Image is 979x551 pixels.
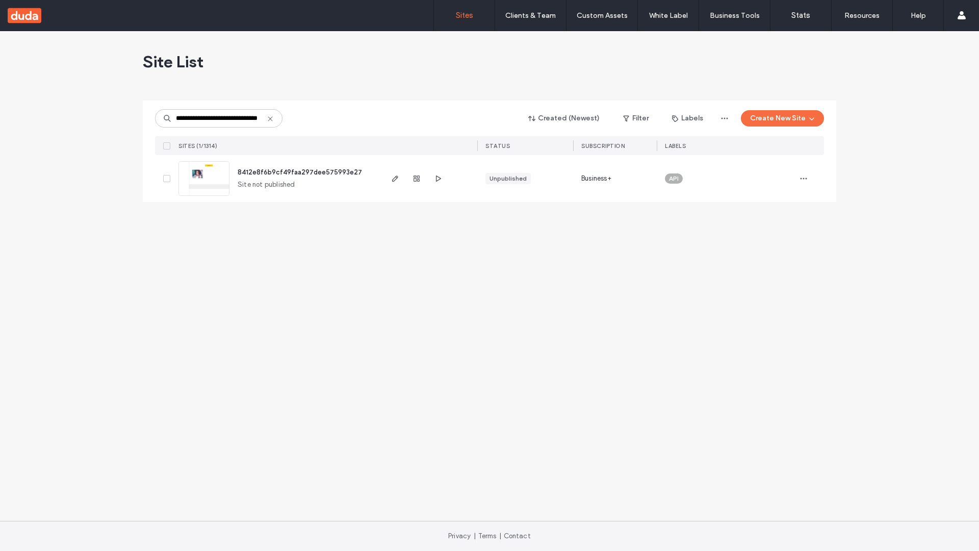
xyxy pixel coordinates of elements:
span: API [669,174,679,183]
label: Business Tools [710,11,760,20]
span: Business+ [581,173,611,184]
a: Privacy [448,532,471,540]
span: | [474,532,476,540]
span: Site List [143,52,203,72]
button: Labels [663,110,712,127]
span: | [499,532,501,540]
span: LABELS [665,142,686,149]
label: White Label [649,11,688,20]
a: 8412e8f6b9cf49faa297dee575993e27 [238,168,362,176]
a: Terms [478,532,497,540]
label: Resources [844,11,880,20]
label: Sites [456,11,473,20]
span: STATUS [485,142,510,149]
label: Stats [791,11,810,20]
label: Help [911,11,926,20]
button: Filter [613,110,659,127]
span: Site not published [238,180,295,190]
label: Clients & Team [505,11,556,20]
button: Create New Site [741,110,824,127]
span: Help [26,7,47,16]
a: Contact [504,532,531,540]
label: Custom Assets [577,11,628,20]
span: SITES (1/1314) [178,142,217,149]
span: SUBSCRIPTION [581,142,625,149]
button: Created (Newest) [520,110,609,127]
div: Unpublished [489,174,527,183]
